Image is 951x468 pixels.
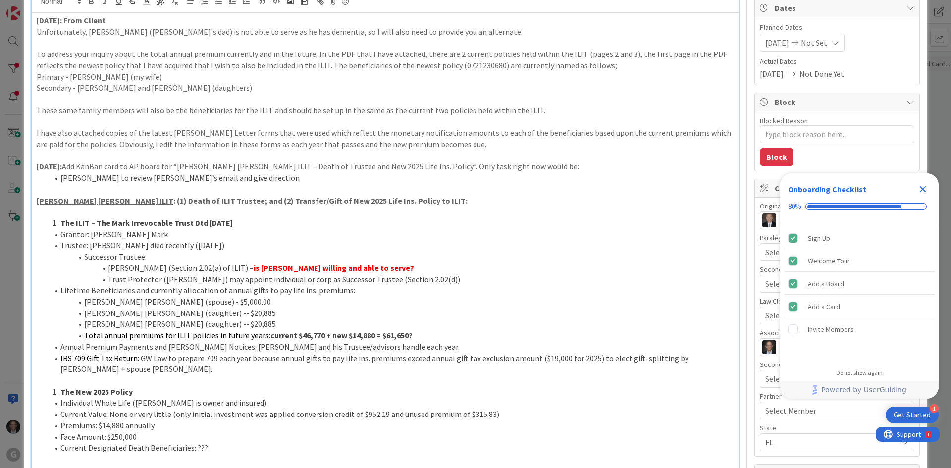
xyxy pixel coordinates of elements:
[765,405,816,416] span: Select Member
[775,182,901,194] span: Custom Fields
[808,232,830,244] div: Sign Up
[760,234,914,241] div: Paralegal Assigned
[780,173,939,399] div: Checklist Container
[37,49,734,71] p: To address your inquiry about the total annual premium currently and in the future, In the PDF th...
[808,278,844,290] div: Add a Board
[760,116,808,125] label: Blocked Reason
[775,2,901,14] span: Dates
[788,202,801,211] div: 80%
[49,285,734,296] li: Lifetime Beneficiaries and currently allocation of annual gifts to pay life ins. premiums:
[760,68,784,80] span: [DATE]
[760,266,914,273] div: Secondary Paralegal
[760,203,914,209] div: Originating Attorney
[37,82,734,94] p: Secondary - [PERSON_NAME] and [PERSON_NAME] (daughters)
[37,127,734,150] p: I have also attached copies of the latest [PERSON_NAME] Letter forms that were used which reflect...
[765,278,816,290] span: Select Member
[760,424,914,431] div: State
[84,330,270,340] span: Total annual premiums for ILIT policies in future years:
[836,369,883,377] div: Do not show again
[37,196,468,206] strong: : (1) Death of ILIT Trustee; and (2) Transfer/Gift of New 2025 Life Ins. Policy to ILIT:
[784,273,935,295] div: Add a Board is complete.
[765,246,816,258] span: Select Member
[915,181,931,197] div: Close Checklist
[784,318,935,340] div: Invite Members is incomplete.
[785,381,934,399] a: Powered by UserGuiding
[60,353,139,363] span: IRS 709 Gift Tax Return:
[49,296,734,308] li: [PERSON_NAME] [PERSON_NAME] (spouse) - $5,000.00
[37,105,734,116] p: These same family members will also be the beneficiaries for the ILIT and should be set up in the...
[49,409,734,420] li: Current Value: None or very little (only initial investment was applied conversion credit of $952...
[760,329,914,336] div: Associate Assigned
[765,37,789,49] span: [DATE]
[780,381,939,399] div: Footer
[799,68,844,80] span: Not Done Yet
[780,223,939,363] div: Checklist items
[49,274,734,285] li: Trust Protector ([PERSON_NAME]) may appoint individual or corp as Successor Trustee (Section 2.02...
[49,442,734,454] li: Current Designated Death Beneficiaries: ???
[765,310,816,321] span: Select Member
[808,301,840,312] div: Add a Card
[762,213,776,227] img: BG
[37,15,106,25] strong: [DATE]: From Client
[788,183,866,195] div: Onboarding Checklist
[21,1,45,13] span: Support
[37,161,734,172] p: Add KanBan card to AP board for “[PERSON_NAME] [PERSON_NAME] ILIT – Death of Trustee and New 2025...
[254,263,414,273] strong: is [PERSON_NAME] willing and able to serve?
[49,172,734,184] li: [PERSON_NAME] to review [PERSON_NAME]’s email and give direction
[49,240,734,251] li: Trustee: [PERSON_NAME] died recently ([DATE])
[788,202,931,211] div: Checklist progress: 80%
[784,227,935,249] div: Sign Up is complete.
[784,296,935,317] div: Add a Card is complete.
[930,404,939,413] div: 1
[775,96,901,108] span: Block
[760,361,914,368] div: Secondary Associate
[37,196,173,206] u: [PERSON_NAME] [PERSON_NAME] ILIT
[49,251,734,262] li: Successor Trustee:
[52,4,54,12] div: 1
[801,37,827,49] span: Not Set
[762,340,776,354] img: JT
[49,420,734,431] li: Premiums: $14,880 annually
[821,384,906,396] span: Powered by UserGuiding
[49,318,734,330] li: [PERSON_NAME] [PERSON_NAME] (daughter) -- $20,885
[49,431,734,443] li: Face Amount: $250,000
[49,229,734,240] li: Grantor: [PERSON_NAME] Mark
[49,341,734,353] li: Annual Premium Payments and [PERSON_NAME] Notices: [PERSON_NAME] and his Trustee/advisors handle ...
[37,26,734,38] p: Unfortunately, [PERSON_NAME] ([PERSON_NAME]'s dad) is not able to serve as he has dementia, so I ...
[784,250,935,272] div: Welcome Tour is complete.
[60,387,133,397] strong: The New 2025 Policy
[760,393,914,400] div: Partner
[765,436,897,448] span: FL
[894,410,931,420] div: Get Started
[760,148,793,166] button: Block
[808,255,850,267] div: Welcome Tour
[886,407,939,423] div: Open Get Started checklist, remaining modules: 1
[60,218,233,228] strong: The ILIT – The Mark Irrevocable Trust Dtd [DATE]
[49,308,734,319] li: [PERSON_NAME] [PERSON_NAME] (daughter) -- $20,885
[808,323,854,335] div: Invite Members
[49,397,734,409] li: Individual Whole Life ([PERSON_NAME] is owner and insured)
[760,56,914,67] span: Actual Dates
[765,373,816,385] span: Select Member
[37,161,62,171] strong: [DATE]:
[49,353,734,375] li: GW Law to prepare 709 each year because annual gifts to pay life ins. premiums exceed annual gift...
[37,71,734,83] p: Primary - [PERSON_NAME] (my wife)
[270,330,413,340] strong: current $46,770 + new $14,880 = $61,650?
[49,262,734,274] li: [PERSON_NAME] (Section 2.02(a) of ILIT) –
[760,298,914,305] div: Law Clerk
[760,22,914,33] span: Planned Dates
